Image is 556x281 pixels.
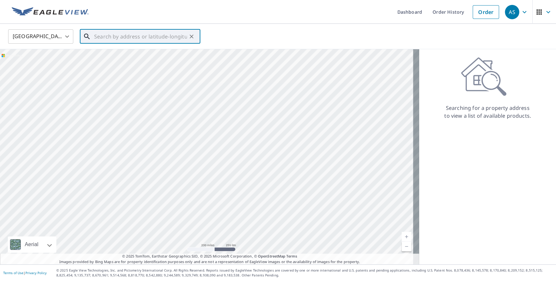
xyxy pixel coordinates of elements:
[23,236,40,253] div: Aerial
[3,271,23,275] a: Terms of Use
[25,271,47,275] a: Privacy Policy
[258,254,285,259] a: OpenStreetMap
[187,32,196,41] button: Clear
[473,5,499,19] a: Order
[505,5,519,19] div: AS
[402,232,411,242] a: Current Level 5, Zoom In
[402,242,411,251] a: Current Level 5, Zoom Out
[8,236,56,253] div: Aerial
[8,27,73,46] div: [GEOGRAPHIC_DATA]
[286,254,297,259] a: Terms
[122,254,297,259] span: © 2025 TomTom, Earthstar Geographics SIO, © 2025 Microsoft Corporation, ©
[3,271,47,275] p: |
[12,7,89,17] img: EV Logo
[444,104,531,120] p: Searching for a property address to view a list of available products.
[94,27,187,46] input: Search by address or latitude-longitude
[56,268,553,278] p: © 2025 Eagle View Technologies, Inc. and Pictometry International Corp. All Rights Reserved. Repo...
